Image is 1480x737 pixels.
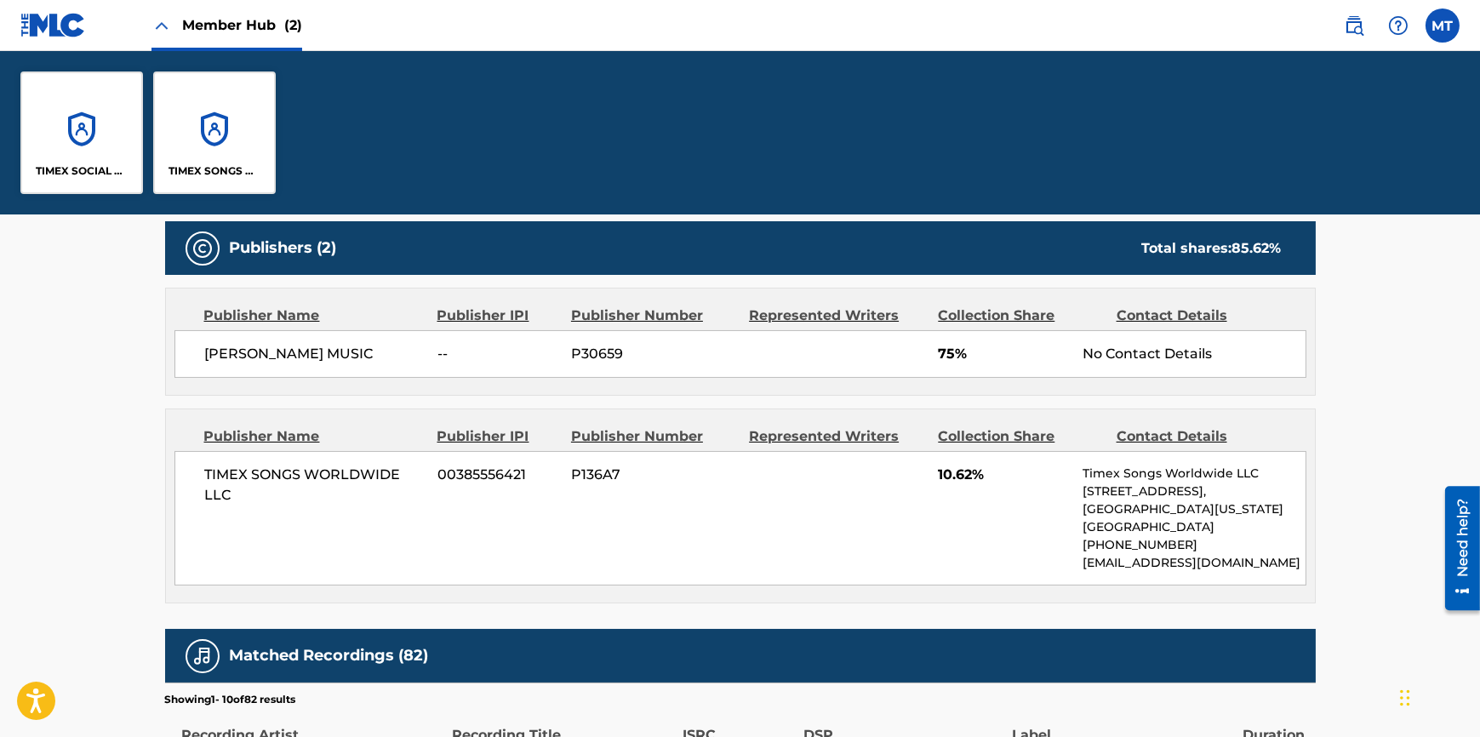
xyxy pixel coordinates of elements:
[1083,536,1305,554] p: [PHONE_NUMBER]
[1083,518,1305,536] p: [GEOGRAPHIC_DATA]
[1083,465,1305,483] p: Timex Songs Worldwide LLC
[938,426,1103,447] div: Collection Share
[1388,15,1409,36] img: help
[153,71,276,194] a: AccountsTIMEX SONGS WORLDWIDE LLC
[284,17,302,33] span: (2)
[20,13,86,37] img: MLC Logo
[169,163,261,179] p: TIMEX SONGS WORLDWIDE LLC
[230,238,337,258] h5: Publishers (2)
[204,306,425,326] div: Publisher Name
[192,238,213,259] img: Publishers
[1426,9,1460,43] div: User Menu
[20,71,143,194] a: AccountsTIMEX SOCIAL CLUB MUSIC
[437,344,558,364] span: --
[1117,306,1282,326] div: Contact Details
[1083,344,1305,364] div: No Contact Details
[165,692,296,707] p: Showing 1 - 10 of 82 results
[938,306,1103,326] div: Collection Share
[151,15,172,36] img: Close
[1337,9,1371,43] a: Public Search
[36,163,129,179] p: TIMEX SOCIAL CLUB MUSIC
[1400,672,1410,723] div: Drag
[1142,238,1282,259] div: Total shares:
[1395,655,1480,737] iframe: Chat Widget
[1083,483,1305,500] p: [STREET_ADDRESS],
[571,426,736,447] div: Publisher Number
[1432,479,1480,616] iframe: Resource Center
[571,306,736,326] div: Publisher Number
[749,306,925,326] div: Represented Writers
[571,465,736,485] span: P136A7
[938,344,1070,364] span: 75%
[1083,554,1305,572] p: [EMAIL_ADDRESS][DOMAIN_NAME]
[1381,9,1415,43] div: Help
[749,426,925,447] div: Represented Writers
[204,426,425,447] div: Publisher Name
[437,426,558,447] div: Publisher IPI
[571,344,736,364] span: P30659
[437,465,558,485] span: 00385556421
[205,344,426,364] span: [PERSON_NAME] MUSIC
[437,306,558,326] div: Publisher IPI
[205,465,426,506] span: TIMEX SONGS WORLDWIDE LLC
[1344,15,1364,36] img: search
[230,646,429,666] h5: Matched Recordings (82)
[182,15,302,35] span: Member Hub
[1232,240,1282,256] span: 85.62 %
[1117,426,1282,447] div: Contact Details
[192,646,213,666] img: Matched Recordings
[1083,500,1305,518] p: [GEOGRAPHIC_DATA][US_STATE]
[938,465,1070,485] span: 10.62%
